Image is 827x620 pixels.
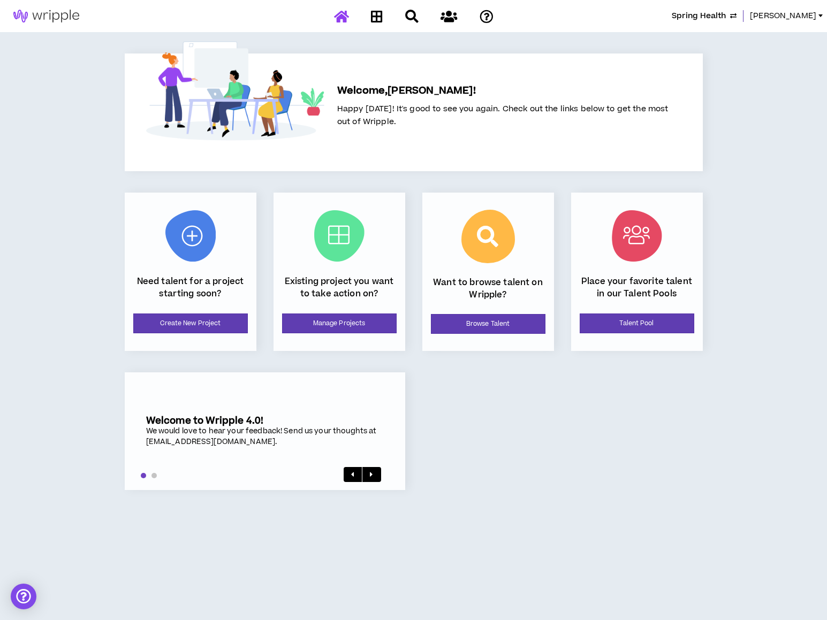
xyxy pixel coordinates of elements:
span: [PERSON_NAME] [750,10,816,22]
button: Spring Health [672,10,737,22]
a: Talent Pool [580,313,694,333]
div: We would love to hear your feedback! Send us your thoughts at [EMAIL_ADDRESS][DOMAIN_NAME]. [146,426,384,447]
img: Talent Pool [612,210,662,262]
span: Spring Health [672,10,726,22]
div: Open Intercom Messenger [11,584,36,609]
a: Create New Project [133,313,248,333]
a: Manage Projects [282,313,397,333]
img: New Project [165,210,216,262]
p: Need talent for a project starting soon? [133,275,248,300]
img: Current Projects [314,210,365,262]
span: Happy [DATE]! It's good to see you again. Check out the links below to get the most out of Wripple. [337,103,669,127]
p: Place your favorite talent in our Talent Pools [580,275,694,300]
p: Want to browse talent on Wripple? [431,277,545,301]
h5: Welcome to Wripple 4.0! [146,415,384,426]
p: Existing project you want to take action on? [282,275,397,300]
h5: Welcome, [PERSON_NAME] ! [337,83,669,98]
a: Browse Talent [431,314,545,334]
